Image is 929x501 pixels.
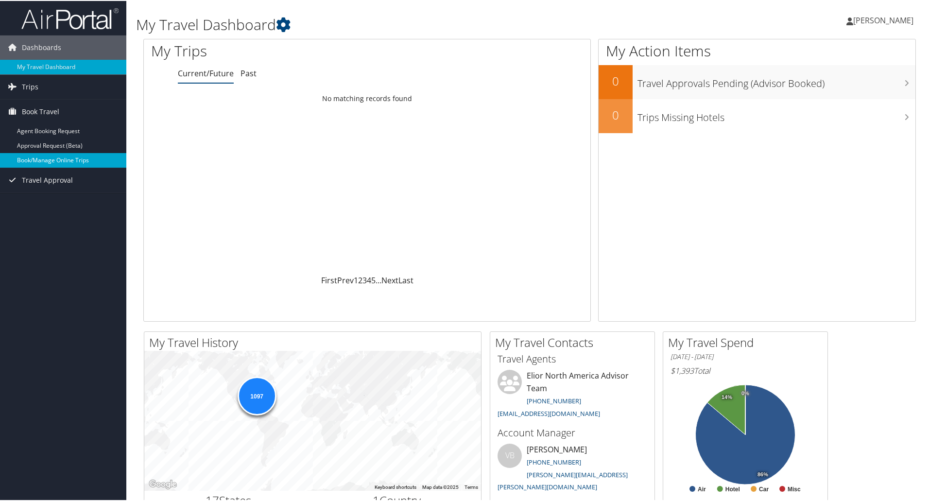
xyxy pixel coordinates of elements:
[741,390,749,396] tspan: 0%
[853,14,913,25] span: [PERSON_NAME]
[671,364,820,375] h6: Total
[22,99,59,123] span: Book Travel
[358,274,362,285] a: 2
[422,484,459,489] span: Map data ©2025
[671,351,820,361] h6: [DATE] - [DATE]
[367,274,371,285] a: 4
[237,375,276,414] div: 1097
[147,477,179,490] a: Open this area in Google Maps (opens a new window)
[527,457,581,466] a: [PHONE_NUMBER]
[759,485,769,492] text: Car
[354,274,358,285] a: 1
[671,364,694,375] span: $1,393
[722,394,732,399] tspan: 14%
[381,274,398,285] a: Next
[22,167,73,191] span: Travel Approval
[22,35,61,59] span: Dashboards
[241,67,257,78] a: Past
[337,274,354,285] a: Prev
[136,14,661,34] h1: My Travel Dashboard
[498,351,647,365] h3: Travel Agents
[375,483,416,490] button: Keyboard shortcuts
[151,40,397,60] h1: My Trips
[757,471,768,477] tspan: 86%
[599,64,915,98] a: 0Travel Approvals Pending (Advisor Booked)
[498,408,600,417] a: [EMAIL_ADDRESS][DOMAIN_NAME]
[371,274,376,285] a: 5
[725,485,740,492] text: Hotel
[498,443,522,467] div: VB
[464,484,478,489] a: Terms (opens in new tab)
[599,72,633,88] h2: 0
[398,274,413,285] a: Last
[321,274,337,285] a: First
[788,485,801,492] text: Misc
[498,469,628,491] a: [PERSON_NAME][EMAIL_ADDRESS][PERSON_NAME][DOMAIN_NAME]
[698,485,706,492] text: Air
[22,74,38,98] span: Trips
[149,333,481,350] h2: My Travel History
[147,477,179,490] img: Google
[493,443,652,495] li: [PERSON_NAME]
[846,5,923,34] a: [PERSON_NAME]
[637,105,915,123] h3: Trips Missing Hotels
[668,333,827,350] h2: My Travel Spend
[637,71,915,89] h3: Travel Approvals Pending (Advisor Booked)
[498,425,647,439] h3: Account Manager
[599,98,915,132] a: 0Trips Missing Hotels
[599,106,633,122] h2: 0
[493,369,652,421] li: Elior North America Advisor Team
[376,274,381,285] span: …
[362,274,367,285] a: 3
[178,67,234,78] a: Current/Future
[527,396,581,404] a: [PHONE_NUMBER]
[21,6,119,29] img: airportal-logo.png
[144,89,590,106] td: No matching records found
[495,333,654,350] h2: My Travel Contacts
[599,40,915,60] h1: My Action Items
